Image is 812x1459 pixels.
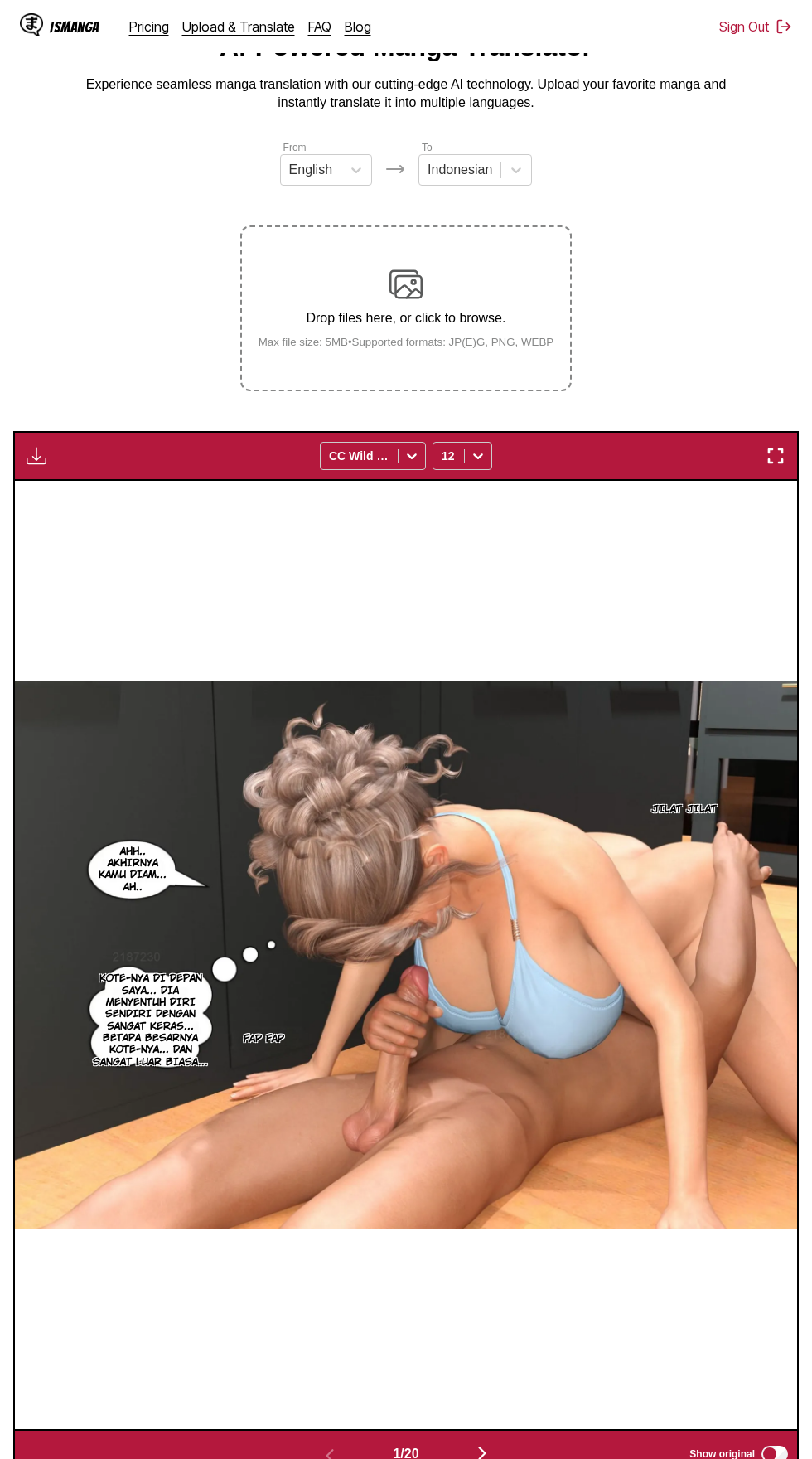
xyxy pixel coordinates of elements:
a: Upload & Translate [182,18,295,35]
img: Enter fullscreen [766,446,785,466]
div: IsManga [50,19,99,35]
img: IsManga Logo [20,13,43,36]
label: From [283,142,307,153]
a: FAQ [308,18,331,35]
p: FAP FAP [240,1030,288,1048]
a: Pricing [129,18,169,35]
p: Drop files here, or click to browse. [245,311,568,326]
img: Download translated images [27,446,46,466]
p: KOTE-NYA DI DEPAN SAYA... DIA MENYENTUH DIRI SENDIRI DENGAN SANGAT KERAS... BETAPA BESARNYA KOTE-... [89,969,212,1071]
a: Blog [345,18,371,35]
p: Experience seamless manga translation with our cutting-edge AI technology. Upload your favorite m... [75,75,737,113]
img: Languages icon [385,159,405,179]
p: JILAT JILAT [648,800,720,818]
p: AHH.. AKHIRNYA KAMU DIAM... AH.. [91,842,175,897]
a: IsManga LogoIsManga [20,13,129,40]
img: Manga Panel [15,681,797,1229]
label: To [422,142,433,153]
small: Max file size: 5MB • Supported formats: JP(E)G, PNG, WEBP [245,336,568,348]
img: Sign out [776,18,792,35]
button: Sign Out [719,18,792,35]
